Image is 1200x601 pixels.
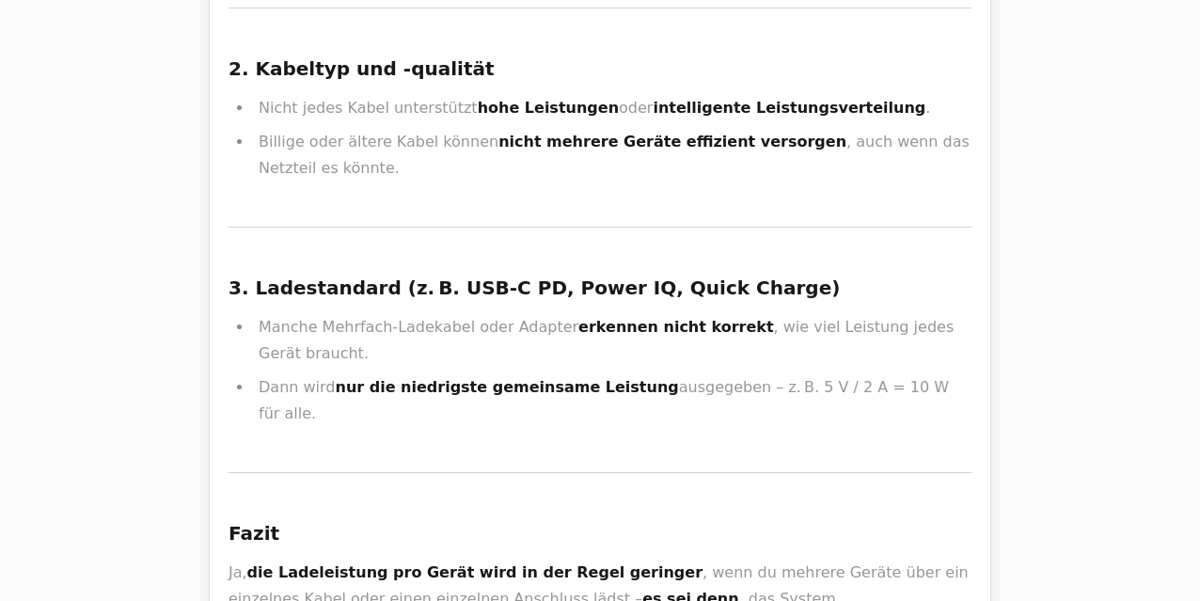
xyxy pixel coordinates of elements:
[253,374,971,427] li: Dann wird ausgegeben – z. B. 5 V / 2 A = 10 W für alle.
[253,314,971,367] li: Manche Mehrfach-Ladekabel oder Adapter , wie viel Leistung jedes Gerät braucht.
[253,95,971,121] li: Nicht jedes Kabel unterstützt oder .
[229,522,279,545] strong: Fazit
[335,378,678,396] strong: nur die niedrigste gemeinsame Leistung
[229,277,840,299] strong: 3. Ladestandard (z. B. USB-C PD, Power IQ, Quick Charge)
[229,57,495,80] strong: 2. Kabeltyp und -qualität
[247,563,703,581] strong: die Ladeleistung pro Gerät wird in der Regel geringer
[578,318,774,336] strong: erkennen nicht korrekt
[498,133,846,150] strong: nicht mehrere Geräte effizient versorgen
[478,99,619,117] strong: hohe Leistungen
[253,129,971,182] li: Billige oder ältere Kabel können , auch wenn das Netzteil es könnte.
[653,99,925,117] strong: intelligente Leistungsverteilung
